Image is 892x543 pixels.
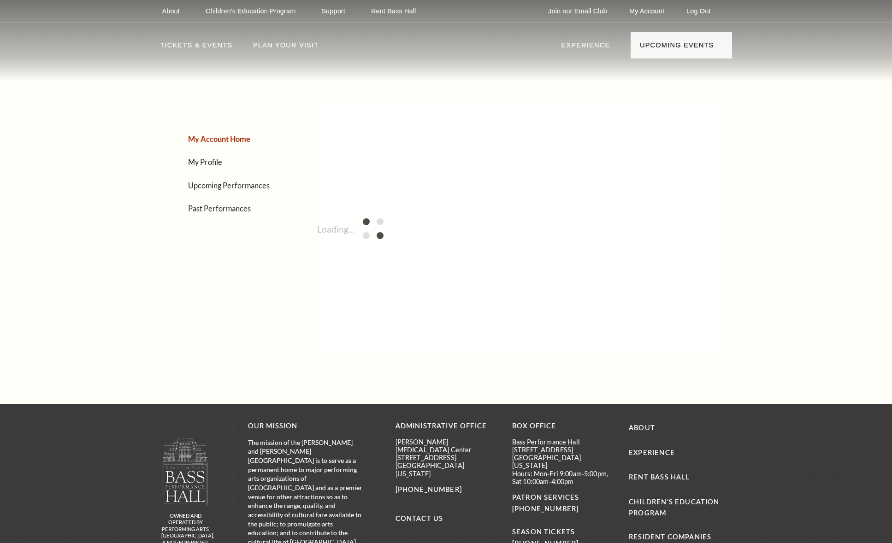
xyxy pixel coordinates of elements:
[206,7,295,15] p: Children's Education Program
[396,461,498,478] p: [GEOGRAPHIC_DATA][US_STATE]
[371,7,416,15] p: Rent Bass Hall
[396,438,498,454] p: [PERSON_NAME][MEDICAL_DATA] Center
[248,420,363,432] p: OUR MISSION
[629,449,675,456] a: Experience
[188,134,250,143] a: My Account Home
[629,473,690,481] a: Rent Bass Hall
[321,7,345,15] p: Support
[629,533,711,541] a: Resident Companies
[512,420,615,432] p: BOX OFFICE
[188,158,222,166] a: My Profile
[160,40,233,56] p: Tickets & Events
[561,40,610,56] p: Experience
[253,40,319,56] p: Plan Your Visit
[396,484,498,496] p: [PHONE_NUMBER]
[629,498,719,517] a: Children's Education Program
[188,204,251,213] a: Past Performances
[396,454,498,461] p: [STREET_ADDRESS]
[162,7,180,15] p: About
[629,424,655,432] a: About
[640,40,714,56] p: Upcoming Events
[512,470,615,486] p: Hours: Mon-Fri 9:00am-5:00pm, Sat 10:00am-4:00pm
[396,420,498,432] p: Administrative Office
[188,181,270,190] a: Upcoming Performances
[162,438,209,505] img: logo-footer.png
[512,454,615,470] p: [GEOGRAPHIC_DATA][US_STATE]
[512,438,615,446] p: Bass Performance Hall
[512,446,615,454] p: [STREET_ADDRESS]
[396,514,443,522] a: Contact Us
[512,492,615,515] p: PATRON SERVICES [PHONE_NUMBER]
